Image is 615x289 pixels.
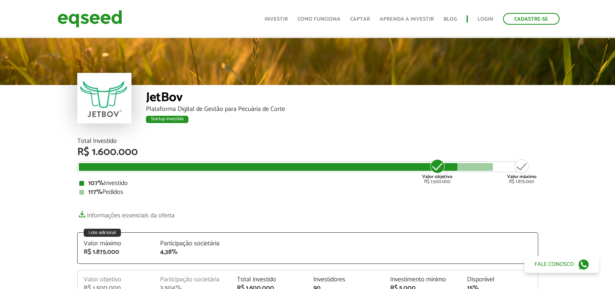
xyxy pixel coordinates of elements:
[79,189,536,195] div: Pedidos
[503,13,560,25] a: Cadastre-se
[84,276,148,283] div: Valor objetivo
[77,138,538,144] div: Total Investido
[298,17,340,22] a: Como funciona
[146,106,538,113] div: Plataforma Digital de Gestão para Pecuária de Corte
[478,17,493,22] a: Login
[160,276,225,283] div: Participação societária
[507,173,537,181] strong: Valor máximo
[264,17,288,22] a: Investir
[57,8,122,30] img: EqSeed
[79,180,536,187] div: Investido
[390,276,455,283] div: Investimento mínimo
[77,147,538,157] div: R$ 1.600.000
[350,17,370,22] a: Captar
[77,208,175,219] a: Informações essenciais da oferta
[237,276,302,283] div: Total investido
[84,240,148,247] div: Valor máximo
[88,178,104,189] strong: 107%
[160,240,225,247] div: Participação societária
[444,17,457,22] a: Blog
[146,116,188,123] div: Startup investida
[160,249,225,255] div: 4,38%
[524,256,599,273] a: Fale conosco
[467,276,532,283] div: Disponível
[422,158,452,184] div: R$ 1.500.000
[313,276,378,283] div: Investidores
[422,173,452,181] strong: Valor objetivo
[84,229,121,237] div: Lote adicional
[146,91,538,106] div: JetBov
[507,158,537,184] div: R$ 1.875.000
[88,187,102,198] strong: 117%
[380,17,434,22] a: Aprenda a investir
[84,249,148,255] div: R$ 1.875.000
